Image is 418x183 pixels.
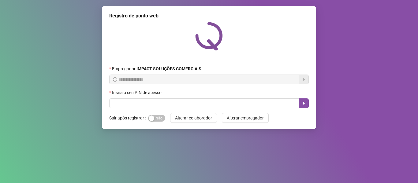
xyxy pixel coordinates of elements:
[109,12,309,20] div: Registro de ponto web
[136,66,201,71] strong: IMPACT SOLUÇÕES COMERCIAIS
[109,113,148,123] label: Sair após registrar
[170,113,217,123] button: Alterar colaborador
[301,101,306,106] span: caret-right
[109,89,166,96] label: Insira o seu PIN de acesso
[227,115,264,121] span: Alterar empregador
[113,77,117,82] span: info-circle
[222,113,269,123] button: Alterar empregador
[112,65,201,72] span: Empregador :
[195,22,223,50] img: QRPoint
[175,115,212,121] span: Alterar colaborador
